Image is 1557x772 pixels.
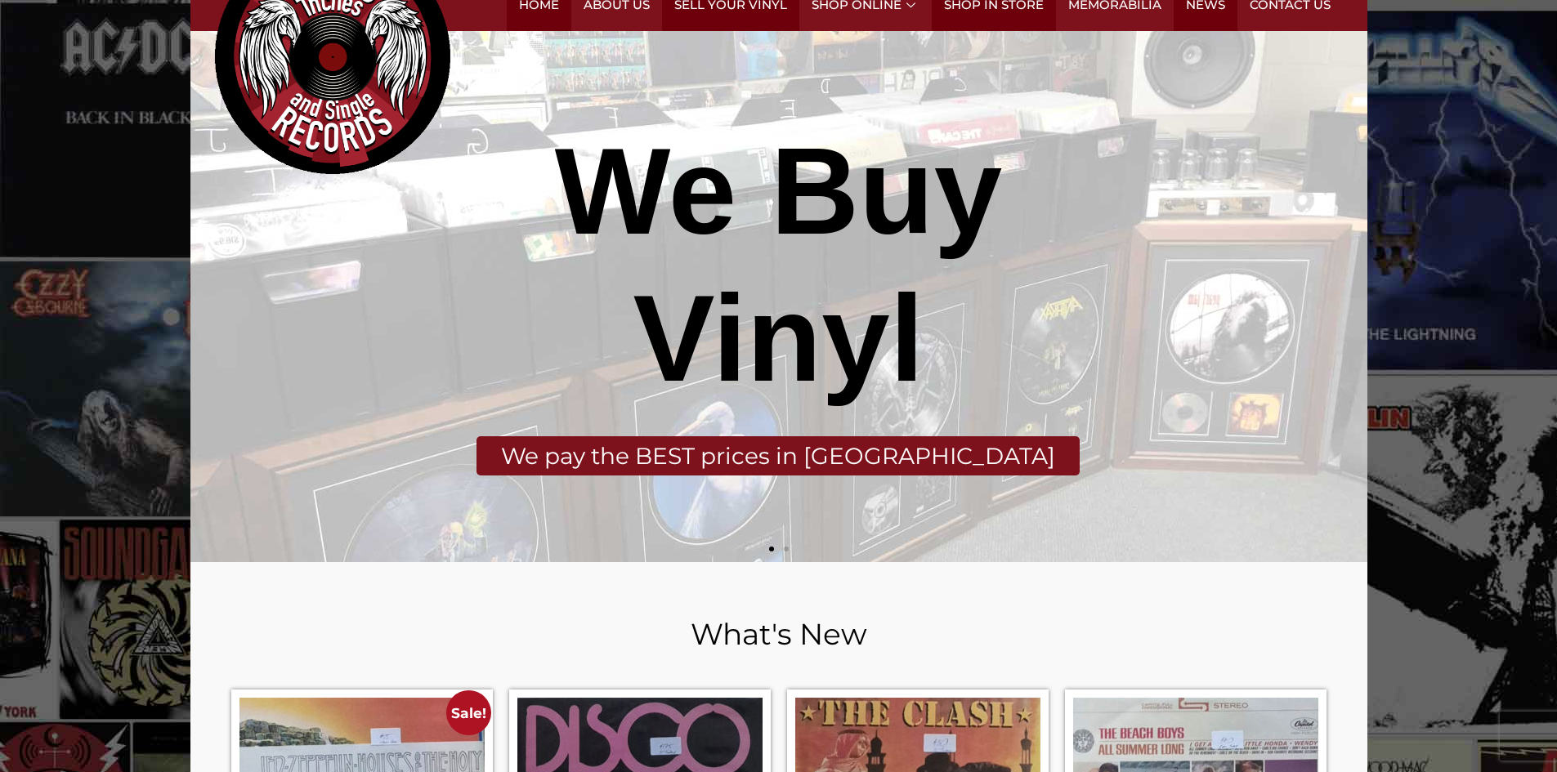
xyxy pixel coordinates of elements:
div: We Buy Vinyl [417,118,1139,412]
div: 1 / 2 [190,31,1367,562]
span: Sale! [446,690,491,735]
div: Slides [190,31,1367,562]
span: Go to slide 1 [769,547,774,551]
h2: What's New [231,619,1327,649]
a: We Buy VinylWe pay the BEST prices in [GEOGRAPHIC_DATA] [190,31,1367,562]
div: We pay the BEST prices in [GEOGRAPHIC_DATA] [476,436,1080,475]
span: Go to slide 2 [784,547,789,551]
